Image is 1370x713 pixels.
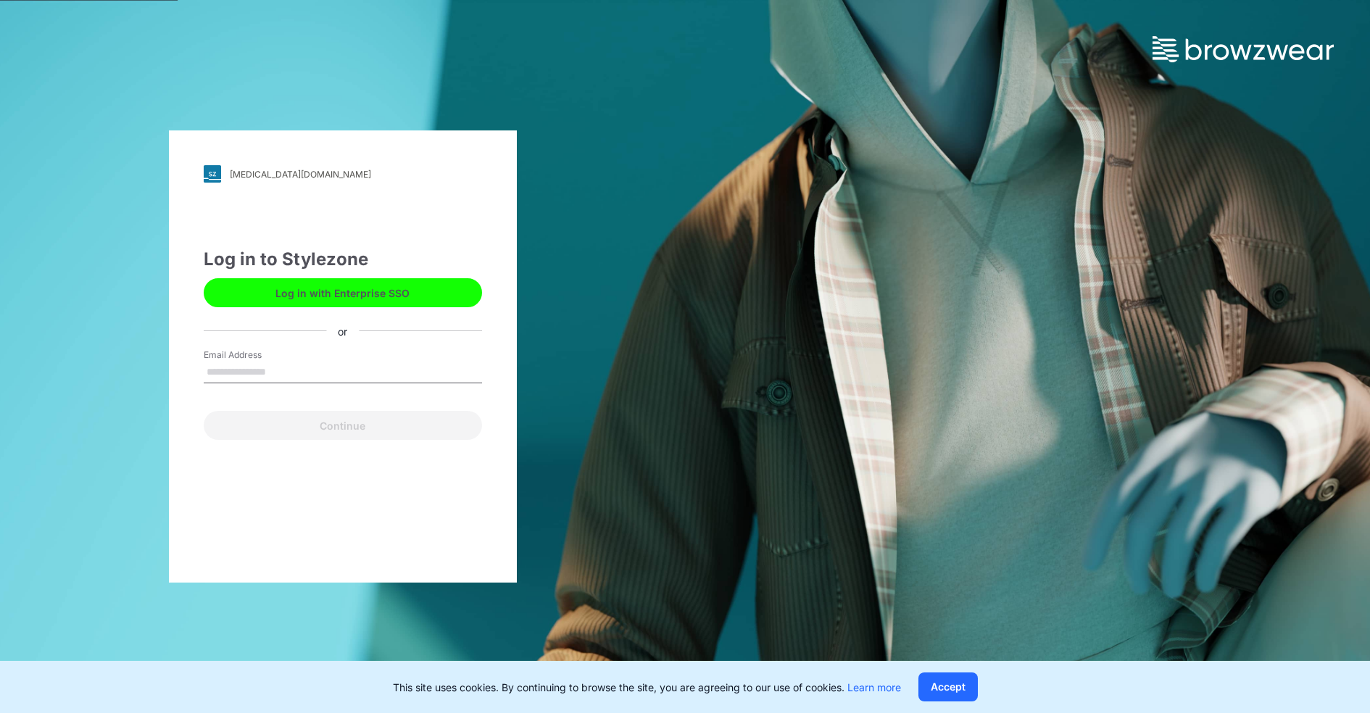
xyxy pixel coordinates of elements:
div: [MEDICAL_DATA][DOMAIN_NAME] [230,169,371,180]
img: browzwear-logo.73288ffb.svg [1153,36,1334,62]
label: Email Address [204,349,305,362]
a: Learn more [847,681,901,693]
div: or [326,323,359,338]
p: This site uses cookies. By continuing to browse the site, you are agreeing to our use of cookies. [393,680,901,695]
img: svg+xml;base64,PHN2ZyB3aWR0aD0iMjgiIGhlaWdodD0iMjgiIHZpZXdCb3g9IjAgMCAyOCAyOCIgZmlsbD0ibm9uZSIgeG... [204,165,221,183]
div: Log in to Stylezone [204,246,482,272]
button: Accept [918,672,978,701]
a: [MEDICAL_DATA][DOMAIN_NAME] [204,165,482,183]
button: Log in with Enterprise SSO [204,278,482,307]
